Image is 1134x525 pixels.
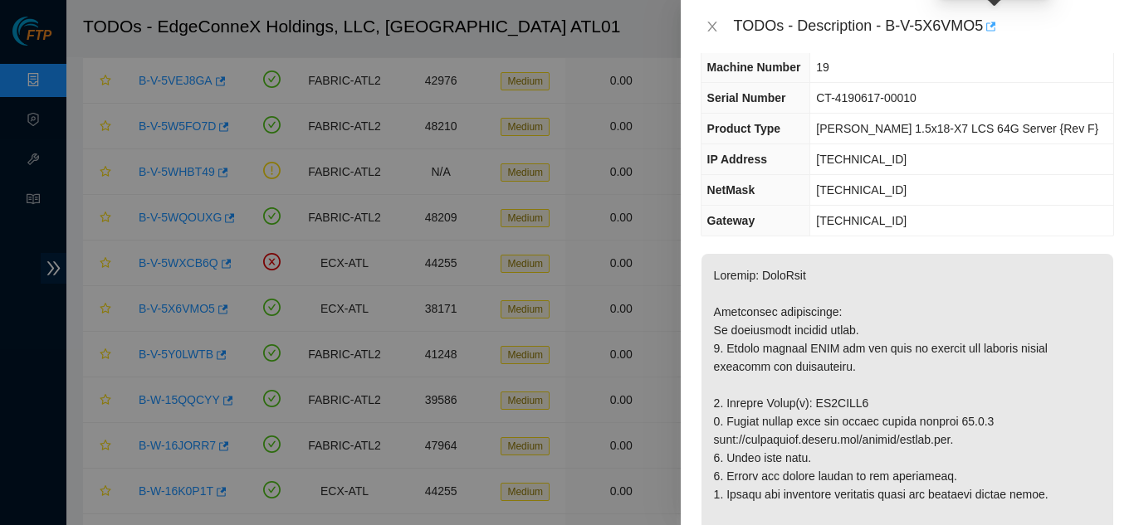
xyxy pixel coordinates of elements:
span: Gateway [707,214,755,227]
span: [TECHNICAL_ID] [816,183,907,197]
span: [TECHNICAL_ID] [816,214,907,227]
div: TODOs - Description - B-V-5X6VMO5 [734,13,1114,40]
span: close [706,20,719,33]
span: [PERSON_NAME] 1.5x18-X7 LCS 64G Server {Rev F} [816,122,1098,135]
span: CT-4190617-00010 [816,91,916,105]
span: IP Address [707,153,767,166]
span: Machine Number [707,61,801,74]
button: Close [701,19,724,35]
span: 19 [816,61,829,74]
span: Product Type [707,122,780,135]
span: [TECHNICAL_ID] [816,153,907,166]
span: NetMask [707,183,755,197]
span: Serial Number [707,91,786,105]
